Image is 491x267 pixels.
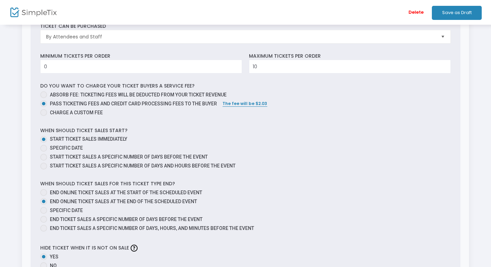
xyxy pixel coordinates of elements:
label: When should ticket sales for this ticket type end? [40,180,175,187]
span: Specific Date [50,208,83,213]
span: Yes [47,253,58,260]
label: When should ticket sales start? [40,127,128,134]
button: Save as Draft [432,6,482,20]
img: question-mark [131,245,138,252]
span: End ticket sales a specific number of days before the event [50,217,203,222]
label: Maximum tickets per order [249,53,321,60]
label: Do you want to charge your ticket buyers a service fee? [40,82,195,90]
span: Pass ticketing fees and credit card processing fees to the buyer [47,100,217,107]
button: Select [438,30,448,43]
label: Minimum tickets per order [40,53,110,60]
label: Hide ticket when it is not on sale [40,243,139,253]
span: Start ticket sales a specific number of days and hours before the event [50,163,236,169]
span: Delete [408,3,424,22]
span: The fee will be $2.03 [222,101,267,106]
span: Start ticket sales immediately [50,136,127,142]
span: By Attendees and Staff [46,33,435,40]
span: End ticket sales a specific number of days, hours, and minutes before the event [50,225,254,231]
label: Ticket can be purchased [40,23,106,30]
span: Absorb fee: Ticketing fees will be deducted from your ticket revenue [50,92,227,97]
span: Charge a custom fee [47,109,103,116]
span: End online ticket sales at the start of the scheduled event [50,190,202,195]
span: End online ticket sales at the end of the scheduled event [50,199,197,204]
span: Start ticket sales a specific number of days before the event [50,154,208,160]
span: Specific Date [50,145,83,151]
